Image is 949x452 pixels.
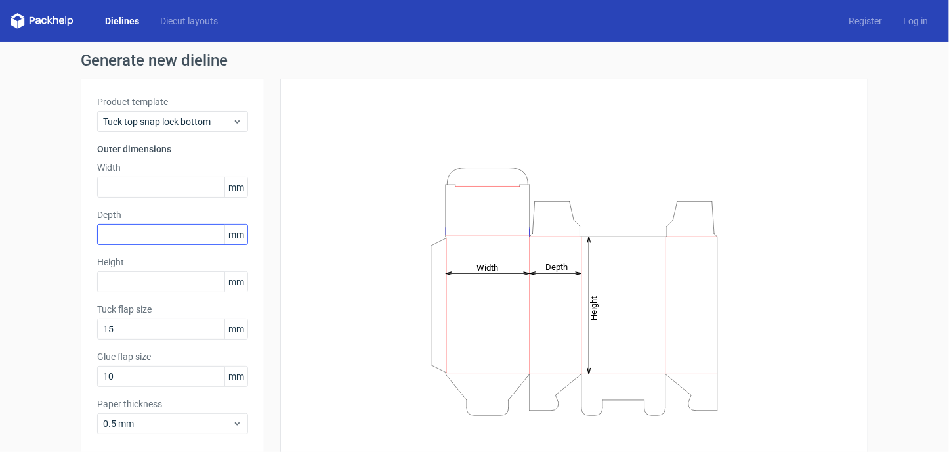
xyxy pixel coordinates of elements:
[545,262,568,272] tspan: Depth
[97,256,248,269] label: Height
[97,208,248,221] label: Depth
[224,367,247,386] span: mm
[224,225,247,244] span: mm
[97,350,248,363] label: Glue flap size
[589,296,599,320] tspan: Height
[838,14,893,28] a: Register
[97,397,248,411] label: Paper thickness
[97,161,248,174] label: Width
[97,143,248,156] h3: Outer dimensions
[97,303,248,316] label: Tuck flap size
[103,417,232,430] span: 0.5 mm
[224,177,247,197] span: mm
[97,95,248,108] label: Product template
[81,53,868,68] h1: Generate new dieline
[224,272,247,292] span: mm
[224,319,247,339] span: mm
[893,14,938,28] a: Log in
[150,14,228,28] a: Diecut layouts
[476,262,498,272] tspan: Width
[95,14,150,28] a: Dielines
[103,115,232,128] span: Tuck top snap lock bottom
